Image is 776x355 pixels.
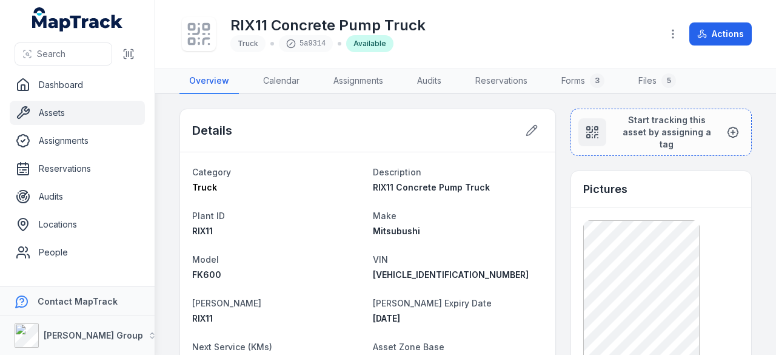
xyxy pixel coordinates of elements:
span: Plant ID [192,211,225,221]
span: [PERSON_NAME] Expiry Date [373,298,492,308]
a: Reservations [466,69,537,94]
a: MapTrack [32,7,123,32]
a: Overview [179,69,239,94]
a: Calendar [253,69,309,94]
span: Mitsubushi [373,226,420,236]
span: [PERSON_NAME] [192,298,261,308]
span: Start tracking this asset by assigning a tag [616,114,717,150]
h3: Pictures [583,181,627,198]
a: Assets [10,101,145,125]
a: Assignments [324,69,393,94]
a: Assignments [10,129,145,153]
a: Forms3 [552,69,614,94]
span: Make [373,211,396,221]
span: [VEHICLE_IDENTIFICATION_NUMBER] [373,269,529,280]
span: FK600 [192,269,221,280]
span: Search [37,48,65,60]
strong: [PERSON_NAME] Group [44,330,143,340]
a: Locations [10,212,145,237]
span: Asset Zone Base [373,342,444,352]
span: Truck [192,182,217,192]
span: RIX11 [192,226,213,236]
a: Reservations [10,157,145,181]
span: Description [373,167,421,177]
time: 8/12/2025, 10:00:00 AM [373,313,400,323]
span: RIX11 Concrete Pump Truck [373,182,490,192]
a: Audits [407,69,451,94]
a: People [10,240,145,265]
span: Truck [238,39,258,48]
div: 3 [590,73,604,88]
span: VIN [373,254,388,265]
strong: Contact MapTrack [38,296,118,306]
span: [DATE] [373,313,400,323]
h2: Details [192,122,232,139]
button: Start tracking this asset by assigning a tag [570,109,752,156]
div: 5a9314 [279,35,333,52]
div: Available [346,35,393,52]
span: Model [192,254,219,265]
div: 5 [661,73,676,88]
h1: RIX11 Concrete Pump Truck [230,16,426,35]
span: Next Service (KMs) [192,342,272,352]
button: Actions [689,22,752,46]
a: Dashboard [10,73,145,97]
span: Category [192,167,231,177]
a: Files5 [629,69,686,94]
button: Search [15,42,112,66]
a: Audits [10,184,145,209]
span: RIX11 [192,313,213,323]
